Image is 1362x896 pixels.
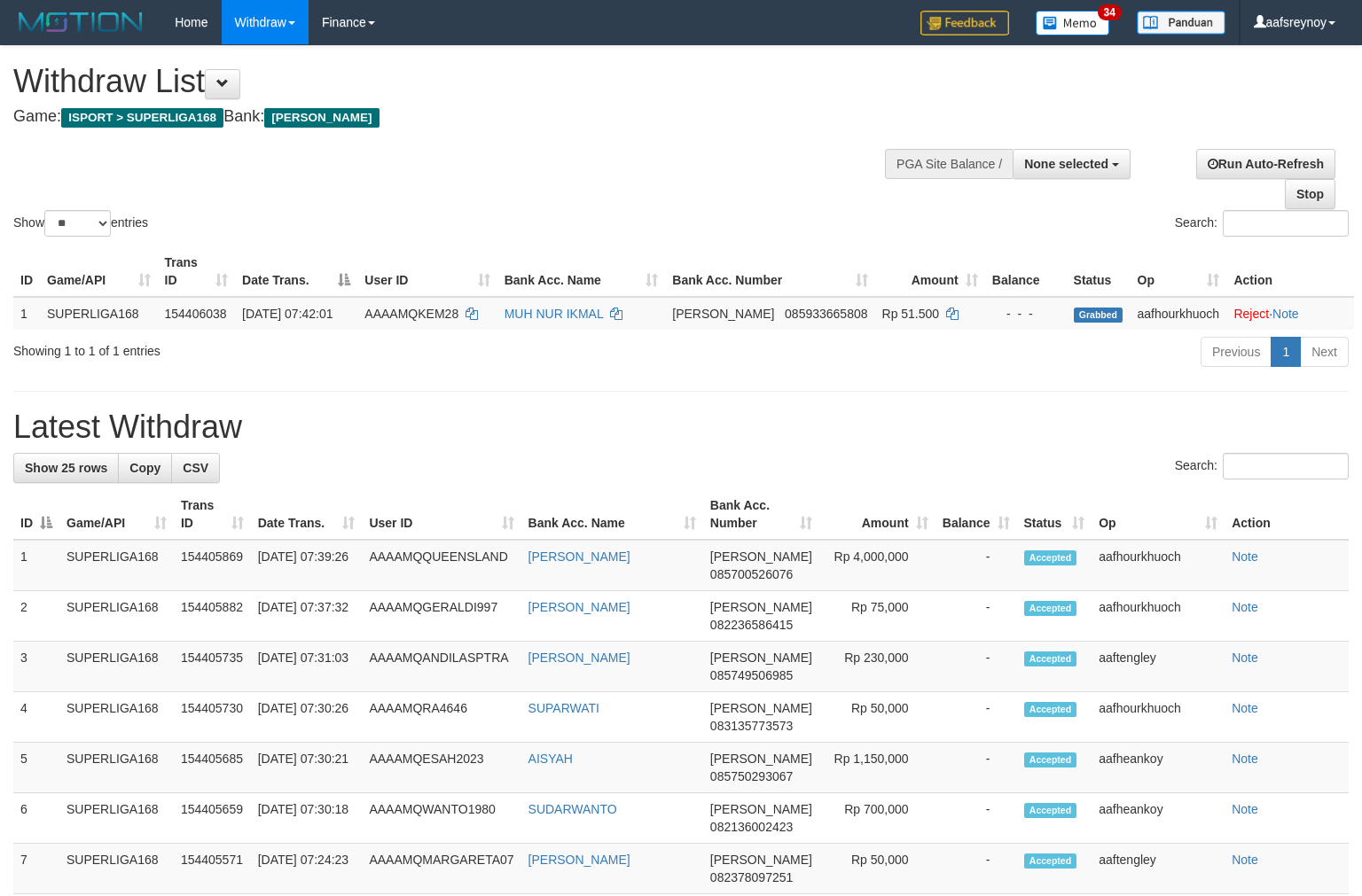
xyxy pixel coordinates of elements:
th: User ID: activate to sort column ascending [357,246,497,297]
td: 5 [13,743,59,793]
span: [DATE] 07:42:01 [242,307,333,321]
span: Accepted [1024,601,1077,616]
th: Balance: activate to sort column ascending [935,489,1017,540]
th: Action [1225,489,1349,540]
div: PGA Site Balance / [885,149,1013,179]
th: Status [1067,246,1131,297]
td: [DATE] 07:24:23 [251,844,363,894]
a: SUPARWATI [528,701,599,715]
a: Previous [1201,337,1272,367]
td: Rp 4,000,000 [819,540,935,591]
span: AAAAMQKEM28 [364,307,458,321]
th: Date Trans.: activate to sort column ascending [251,489,363,540]
th: Bank Acc. Number: activate to sort column ascending [703,489,819,540]
button: None selected [1013,149,1131,179]
span: Copy 085933665808 to clipboard [785,307,867,321]
td: 154405659 [174,793,251,844]
a: AISYAH [528,752,573,766]
span: Grabbed [1074,308,1123,323]
td: SUPERLIGA168 [59,591,174,642]
img: panduan.png [1137,11,1225,35]
td: AAAAMQWANTO1980 [362,793,521,844]
span: 34 [1098,4,1122,20]
span: Rp 51.500 [882,307,940,321]
th: ID: activate to sort column descending [13,489,59,540]
a: Stop [1285,179,1335,209]
span: Show 25 rows [25,461,107,475]
span: Accepted [1024,651,1077,666]
th: Trans ID: activate to sort column ascending [158,246,236,297]
th: Amount: activate to sort column ascending [875,246,985,297]
td: AAAAMQESAH2023 [362,743,521,793]
td: 154405730 [174,692,251,743]
div: Showing 1 to 1 of 1 entries [13,335,554,360]
td: SUPERLIGA168 [59,540,174,591]
span: Copy 085700526076 to clipboard [710,567,793,581]
td: SUPERLIGA168 [59,642,174,692]
td: - [935,844,1017,894]
span: [PERSON_NAME] [710,651,812,665]
td: AAAAMQQUEENSLAND [362,540,521,591]
td: - [935,642,1017,692]
span: Accepted [1024,702,1077,717]
td: 2 [13,591,59,642]
td: 6 [13,793,59,844]
a: Next [1300,337,1349,367]
th: Game/API: activate to sort column ascending [40,246,158,297]
td: - [935,692,1017,743]
span: Copy 085749506985 to clipboard [710,668,793,682]
td: 154405735 [174,642,251,692]
th: Bank Acc. Number: activate to sort column ascending [665,246,874,297]
td: - [935,793,1017,844]
span: [PERSON_NAME] [672,307,774,321]
span: Accepted [1024,853,1077,869]
th: Op: activate to sort column ascending [1092,489,1225,540]
span: Copy 082236586415 to clipboard [710,618,793,632]
td: Rp 700,000 [819,793,935,844]
span: CSV [183,461,208,475]
td: [DATE] 07:37:32 [251,591,363,642]
input: Search: [1223,210,1349,237]
td: [DATE] 07:31:03 [251,642,363,692]
span: Copy 082378097251 to clipboard [710,870,793,884]
td: 154405882 [174,591,251,642]
th: ID [13,246,40,297]
a: Note [1232,651,1258,665]
a: [PERSON_NAME] [528,600,630,614]
a: Note [1232,600,1258,614]
span: Copy 085750293067 to clipboard [710,769,793,783]
td: Rp 50,000 [819,844,935,894]
th: Trans ID: activate to sort column ascending [174,489,251,540]
td: 154405869 [174,540,251,591]
td: aafhourkhuoch [1092,692,1225,743]
span: [PERSON_NAME] [710,752,812,766]
span: Copy [129,461,160,475]
a: Run Auto-Refresh [1196,149,1335,179]
span: 154406038 [165,307,227,321]
span: ISPORT > SUPERLIGA168 [61,108,223,128]
td: SUPERLIGA168 [59,743,174,793]
th: Game/API: activate to sort column ascending [59,489,174,540]
span: Accepted [1024,752,1077,767]
span: [PERSON_NAME] [710,802,812,816]
span: [PERSON_NAME] [264,108,379,128]
a: 1 [1271,337,1301,367]
th: Op: activate to sort column ascending [1131,246,1227,297]
td: SUPERLIGA168 [59,692,174,743]
td: 154405685 [174,743,251,793]
td: Rp 75,000 [819,591,935,642]
span: [PERSON_NAME] [710,600,812,614]
a: [PERSON_NAME] [528,549,630,564]
img: MOTION_logo.png [13,9,148,35]
span: Accepted [1024,550,1077,565]
a: [PERSON_NAME] [528,651,630,665]
span: Copy 083135773573 to clipboard [710,719,793,733]
td: aafheankoy [1092,743,1225,793]
td: Rp 230,000 [819,642,935,692]
h4: Game: Bank: [13,108,890,126]
a: Reject [1233,307,1269,321]
th: Date Trans.: activate to sort column descending [235,246,357,297]
h1: Withdraw List [13,64,890,99]
td: AAAAMQGERALDI997 [362,591,521,642]
td: Rp 50,000 [819,692,935,743]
